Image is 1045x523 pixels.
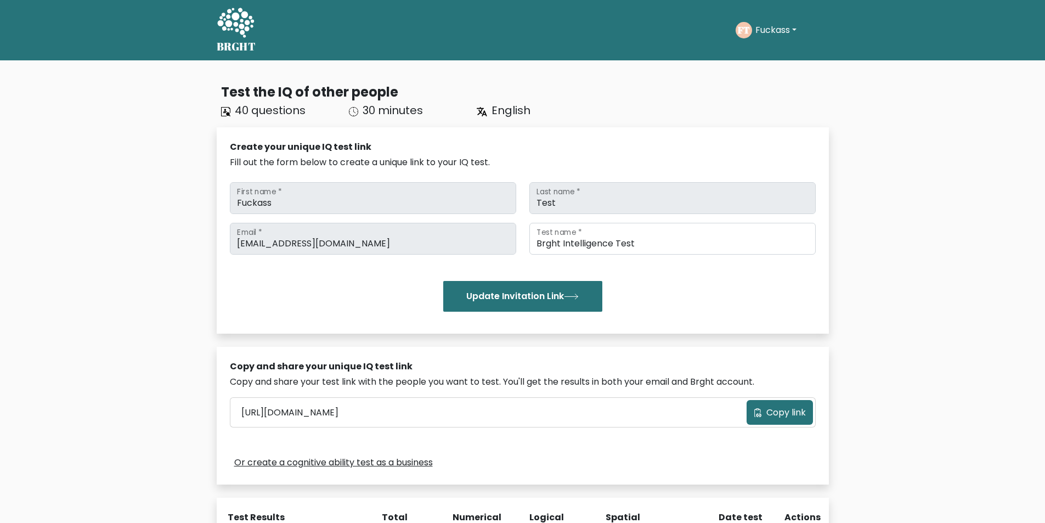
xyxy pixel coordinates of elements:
input: Last name [529,182,816,214]
span: Copy link [766,406,806,419]
div: Copy and share your unique IQ test link [230,360,816,373]
text: FT [738,24,750,36]
div: Create your unique IQ test link [230,140,816,154]
span: 30 minutes [363,103,423,118]
div: Copy and share your test link with the people you want to test. You'll get the results in both yo... [230,375,816,389]
span: 40 questions [235,103,306,118]
div: Test the IQ of other people [221,82,829,102]
button: Copy link [747,400,813,425]
input: First name [230,182,516,214]
button: Update Invitation Link [443,281,602,312]
span: English [492,103,530,118]
h5: BRGHT [217,40,256,53]
a: Or create a cognitive ability test as a business [234,456,433,469]
input: Test name [529,223,816,255]
input: Email [230,223,516,255]
a: BRGHT [217,4,256,56]
div: Fill out the form below to create a unique link to your IQ test. [230,156,816,169]
button: Fuckass [752,23,800,37]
